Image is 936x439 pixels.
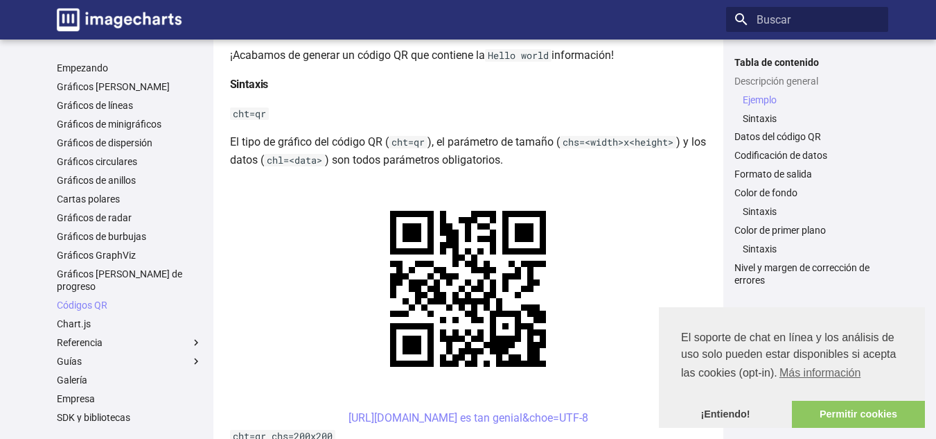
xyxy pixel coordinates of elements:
[734,224,880,236] a: Color de primer plano
[57,81,170,92] font: Gráficos [PERSON_NAME]
[743,113,777,124] font: Sintaxis
[57,156,137,167] font: Gráficos circulares
[743,94,880,106] a: Ejemplo
[743,206,777,217] font: Sintaxis
[734,130,880,143] a: Datos del código QR
[57,231,146,242] font: Gráficos de burbujas
[57,230,202,243] a: Gráficos de burbujas
[348,411,588,424] a: [URL][DOMAIN_NAME] es tan genial&choe=UTF-8
[734,187,880,199] a: Color de fondo
[427,135,560,148] font: ), el parámetro de tamaño (
[57,193,120,205] font: Cartas polares
[57,212,132,223] font: Gráficos de radar
[734,187,797,198] font: Color de fondo
[57,250,136,261] font: Gráficos GraphViz
[659,401,792,429] a: Descartar el mensaje de cookies
[779,367,860,379] font: Más información
[57,62,202,74] a: Empezando
[389,136,427,148] code: cht=qr
[57,268,202,293] a: Gráficos [PERSON_NAME] de progreso
[734,243,880,255] nav: Color de primer plano
[734,94,880,125] nav: Descripción general
[57,99,202,112] a: Gráficos de líneas
[57,62,108,74] font: Empezando
[792,401,925,429] a: permitir cookies
[57,411,202,424] a: SDK y bibliotecas
[57,8,182,31] img: logo
[743,94,777,105] font: Ejemplo
[325,153,503,166] font: ) son todos parámetros obligatorios.
[57,193,202,205] a: Cartas polares
[57,374,202,386] a: Galería
[230,107,269,120] code: cht=qr
[734,131,821,142] font: Datos del código QR
[485,49,551,62] code: Hello world
[57,356,82,367] font: Guías
[57,393,95,404] font: Empresa
[734,169,812,180] font: Formato de salida
[57,155,202,168] a: Gráficos circulares
[734,149,880,162] a: Codificación de datos
[57,100,133,111] font: Gráficos de líneas
[659,307,925,428] div: consentimiento de cookies
[57,118,202,130] a: Gráficos de minigráficos
[726,56,888,287] nav: Tabla de contenido
[230,49,485,62] font: ¡Acabamos de generar un código QR que contiene la
[734,262,869,286] font: Nivel y margen de corrección de errores
[57,318,202,330] a: Chart.js
[57,80,202,93] a: Gráficos [PERSON_NAME]
[57,212,202,224] a: Gráficos de radar
[700,408,750,420] font: ¡Entiendo!
[726,7,888,32] input: Buscar
[743,243,777,255] font: Sintaxis
[359,180,577,398] img: cuadro
[57,249,202,261] a: Gráficos GraphViz
[57,137,152,148] font: Gráficos de dispersión
[734,57,819,68] font: Tabla de contenido
[57,337,103,348] font: Referencia
[777,363,863,384] a: Obtenga más información sobre las cookies
[734,75,880,87] a: Descripción general
[230,78,269,91] font: Sintaxis
[57,393,202,405] a: Empresa
[560,136,676,148] code: chs=<width>x<height>
[743,205,880,218] a: Sintaxis
[57,175,136,186] font: Gráficos de anillos
[743,112,880,125] a: Sintaxis
[734,261,880,286] a: Nivel y margen de corrección de errores
[57,137,202,149] a: Gráficos de dispersión
[57,318,91,329] font: Chart.js
[57,300,107,311] font: Códigos QR
[734,168,880,180] a: Formato de salida
[57,174,202,187] a: Gráficos de anillos
[57,119,161,130] font: Gráficos de minigráficos
[230,135,389,148] font: El tipo de gráfico del código QR (
[264,154,325,166] code: chl=<data>
[734,225,826,236] font: Color de primer plano
[734,76,818,87] font: Descripción general
[681,332,896,379] font: El soporte de chat en línea y los análisis de uso solo pueden estar disponibles si acepta las coo...
[57,375,87,386] font: Galería
[820,408,897,420] font: Permitir cookies
[51,3,187,37] a: Documentación de gráficos de imágenes
[57,412,130,423] font: SDK y bibliotecas
[734,150,827,161] font: Codificación de datos
[551,49,614,62] font: información!
[734,205,880,218] nav: Color de fondo
[57,268,182,292] font: Gráficos [PERSON_NAME] de progreso
[743,243,880,255] a: Sintaxis
[57,299,202,311] a: Códigos QR
[230,135,706,166] font: ) y los datos (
